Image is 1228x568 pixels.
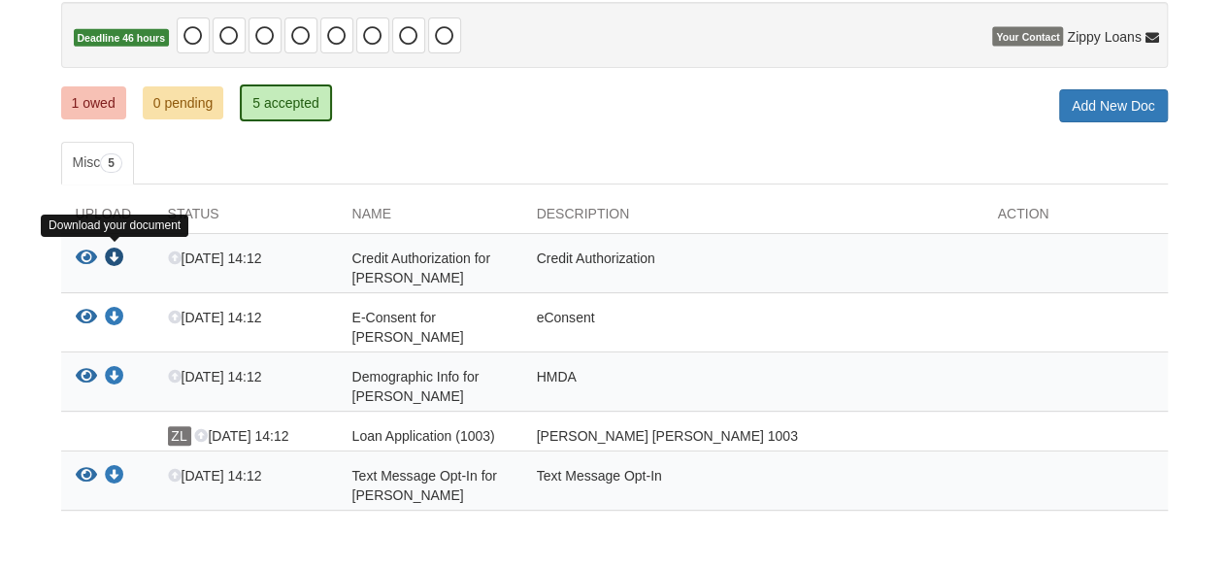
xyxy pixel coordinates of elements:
button: View Credit Authorization for Maryluz Cardenas [76,249,97,269]
span: Credit Authorization for [PERSON_NAME] [352,251,490,285]
div: Download your document [41,215,188,237]
a: Download Credit Authorization for Maryluz Cardenas [105,251,124,267]
span: ZL [168,426,191,446]
a: 5 accepted [240,84,332,121]
a: Download Text Message Opt-In for Maryluz Cardenas [105,469,124,484]
div: Text Message Opt-In [522,466,983,505]
div: Name [338,204,522,233]
div: Upload [61,204,153,233]
span: [DATE] 14:12 [168,251,262,266]
div: Credit Authorization [522,249,983,287]
span: [DATE] 14:12 [194,428,288,444]
div: HMDA [522,367,983,406]
span: [DATE] 14:12 [168,468,262,484]
span: Demographic Info for [PERSON_NAME] [352,369,480,404]
div: Action [983,204,1168,233]
a: 1 owed [61,86,126,119]
div: [PERSON_NAME] [PERSON_NAME] 1003 [522,426,983,446]
a: 0 pending [143,86,224,119]
button: View Text Message Opt-In for Maryluz Cardenas [76,466,97,486]
span: Your Contact [992,27,1063,47]
span: Loan Application (1003) [352,428,495,444]
button: View Demographic Info for Maryluz Cardenas [76,367,97,387]
button: View E-Consent for Maryluz Cardenas [76,308,97,328]
a: Misc [61,142,134,184]
a: Download E-Consent for Maryluz Cardenas [105,311,124,326]
span: [DATE] 14:12 [168,310,262,325]
a: Add New Doc [1059,89,1168,122]
span: E-Consent for [PERSON_NAME] [352,310,464,345]
div: eConsent [522,308,983,347]
span: 5 [100,153,122,173]
span: Text Message Opt-In for [PERSON_NAME] [352,468,497,503]
a: Download Demographic Info for Maryluz Cardenas [105,370,124,385]
span: [DATE] 14:12 [168,369,262,384]
div: Description [522,204,983,233]
div: Status [153,204,338,233]
span: Zippy Loans [1067,27,1141,47]
span: Deadline 46 hours [74,29,169,48]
